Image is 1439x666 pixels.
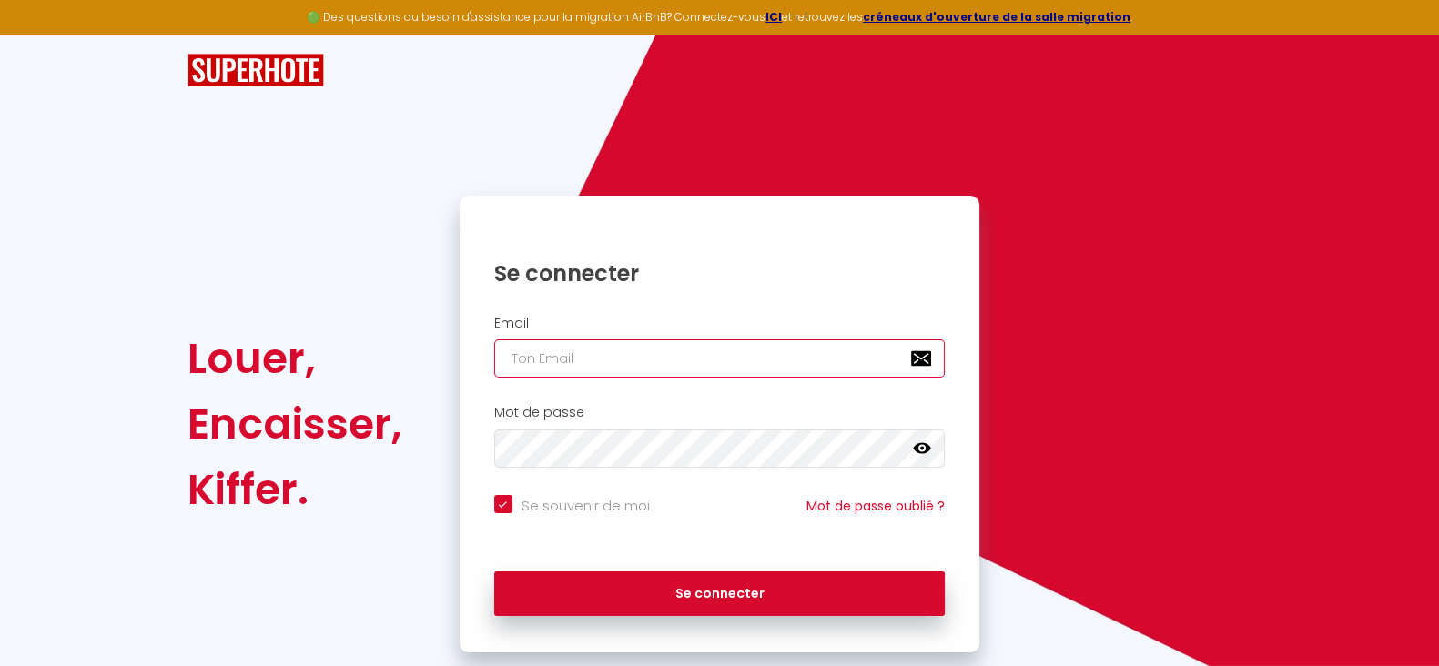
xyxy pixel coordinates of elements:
[187,391,402,457] div: Encaisser,
[494,571,946,617] button: Se connecter
[187,457,402,522] div: Kiffer.
[187,54,324,87] img: SuperHote logo
[863,9,1130,25] a: créneaux d'ouverture de la salle migration
[494,259,946,288] h1: Se connecter
[494,316,946,331] h2: Email
[806,497,945,515] a: Mot de passe oublié ?
[494,405,946,420] h2: Mot de passe
[187,326,402,391] div: Louer,
[15,7,69,62] button: Ouvrir le widget de chat LiveChat
[494,339,946,378] input: Ton Email
[765,9,782,25] a: ICI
